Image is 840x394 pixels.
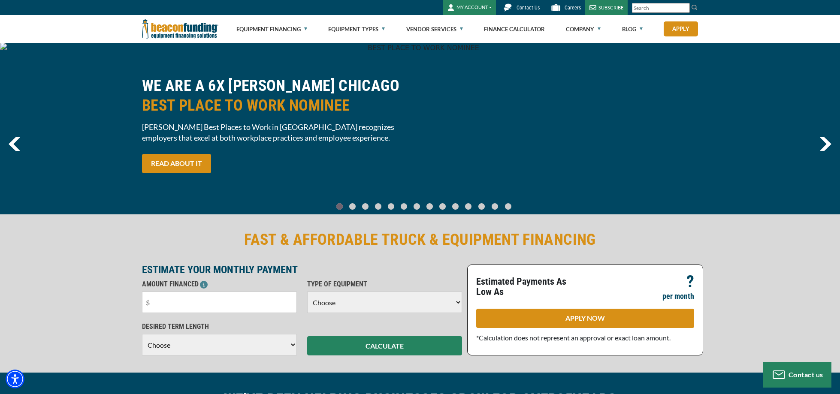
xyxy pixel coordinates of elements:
img: Search [691,4,698,11]
p: per month [662,291,694,301]
input: $ [142,292,297,313]
p: TYPE OF EQUIPMENT [307,279,462,289]
a: Equipment Financing [236,15,307,43]
a: Go To Slide 3 [373,203,383,210]
span: *Calculation does not represent an approval or exact loan amount. [476,334,671,342]
a: Blog [622,15,643,43]
span: BEST PLACE TO WORK NOMINEE [142,96,415,115]
a: APPLY NOW [476,309,694,328]
p: DESIRED TERM LENGTH [142,322,297,332]
button: Contact us [763,362,831,388]
a: Go To Slide 1 [347,203,357,210]
a: Go To Slide 11 [476,203,487,210]
a: Company [566,15,601,43]
span: [PERSON_NAME] Best Places to Work in [GEOGRAPHIC_DATA] recognizes employers that excel at both wo... [142,122,415,143]
a: Go To Slide 4 [386,203,396,210]
img: Right Navigator [819,137,831,151]
a: Go To Slide 12 [489,203,500,210]
p: AMOUNT FINANCED [142,279,297,289]
a: Vendor Services [406,15,463,43]
span: Contact us [789,370,823,379]
input: Search [632,3,690,13]
h2: FAST & AFFORDABLE TRUCK & EQUIPMENT FINANCING [142,230,698,250]
a: Go To Slide 10 [463,203,474,210]
a: Finance Calculator [484,15,545,43]
a: Go To Slide 7 [424,203,435,210]
a: previous [9,137,20,151]
a: Apply [664,21,698,36]
a: READ ABOUT IT [142,154,211,173]
a: Go To Slide 13 [503,203,514,210]
a: Go To Slide 5 [399,203,409,210]
img: Beacon Funding Corporation logo [142,15,218,43]
span: Contact Us [517,5,540,11]
p: ? [686,277,694,287]
h2: WE ARE A 6X [PERSON_NAME] CHICAGO [142,76,415,115]
div: Accessibility Menu [6,370,24,388]
a: Equipment Types [328,15,385,43]
img: Left Navigator [9,137,20,151]
button: CALCULATE [307,336,462,355]
a: Go To Slide 6 [411,203,422,210]
a: next [819,137,831,151]
a: Clear search text [681,5,688,12]
p: ESTIMATE YOUR MONTHLY PAYMENT [142,265,462,275]
a: Go To Slide 9 [450,203,460,210]
p: Estimated Payments As Low As [476,277,580,297]
a: Go To Slide 0 [334,203,344,210]
a: Go To Slide 8 [437,203,447,210]
a: Go To Slide 2 [360,203,370,210]
span: Careers [565,5,581,11]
